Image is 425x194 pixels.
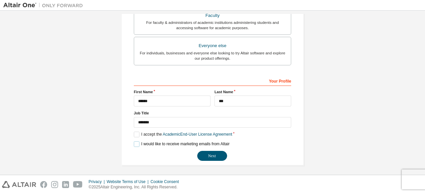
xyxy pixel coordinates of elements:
[3,2,86,9] img: Altair One
[2,181,36,188] img: altair_logo.svg
[134,75,291,86] div: Your Profile
[107,179,150,184] div: Website Terms of Use
[138,11,287,20] div: Faculty
[138,41,287,50] div: Everyone else
[150,179,183,184] div: Cookie Consent
[214,89,291,95] label: Last Name
[40,181,47,188] img: facebook.svg
[51,181,58,188] img: instagram.svg
[62,181,69,188] img: linkedin.svg
[138,20,287,31] div: For faculty & administrators of academic institutions administering students and accessing softwa...
[134,89,211,95] label: First Name
[138,50,287,61] div: For individuals, businesses and everyone else looking to try Altair software and explore our prod...
[163,132,232,137] a: Academic End-User License Agreement
[134,132,232,137] label: I accept the
[73,181,83,188] img: youtube.svg
[134,110,291,116] label: Job Title
[89,184,183,190] p: © 2025 Altair Engineering, Inc. All Rights Reserved.
[89,179,107,184] div: Privacy
[197,151,227,161] button: Next
[134,141,229,147] label: I would like to receive marketing emails from Altair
